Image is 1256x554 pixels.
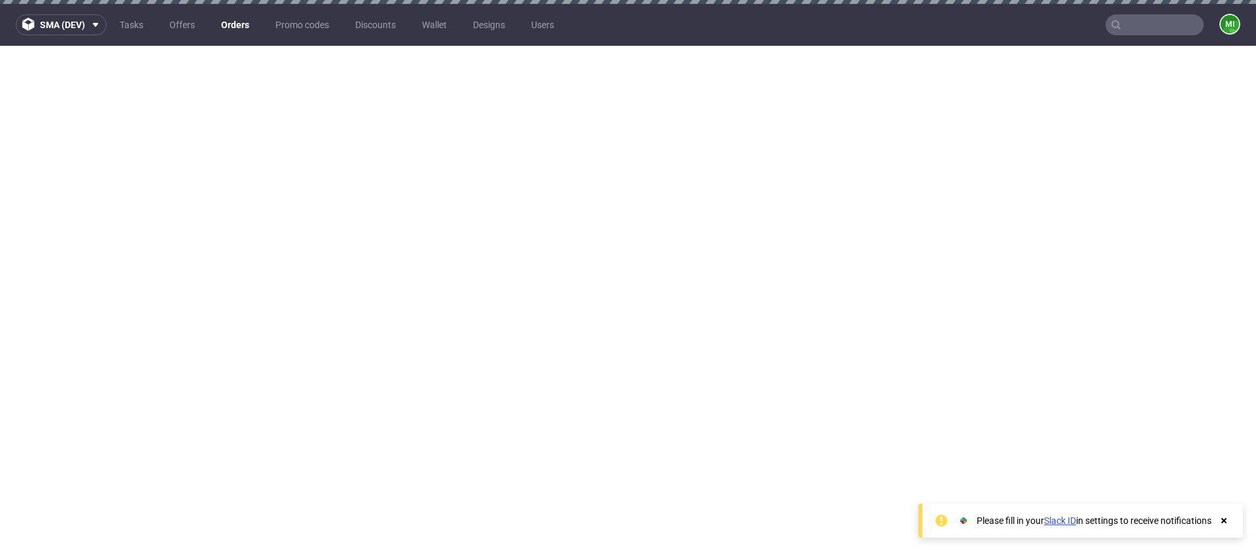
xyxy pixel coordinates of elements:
[1221,15,1239,33] figcaption: mi
[162,14,203,35] a: Offers
[16,14,107,35] button: sma (dev)
[977,514,1212,527] div: Please fill in your in settings to receive notifications
[465,14,513,35] a: Designs
[523,14,562,35] a: Users
[347,14,404,35] a: Discounts
[268,14,337,35] a: Promo codes
[40,20,85,29] span: sma (dev)
[112,14,151,35] a: Tasks
[213,14,257,35] a: Orders
[957,514,970,527] img: Slack
[1044,515,1076,526] a: Slack ID
[414,14,455,35] a: Wallet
